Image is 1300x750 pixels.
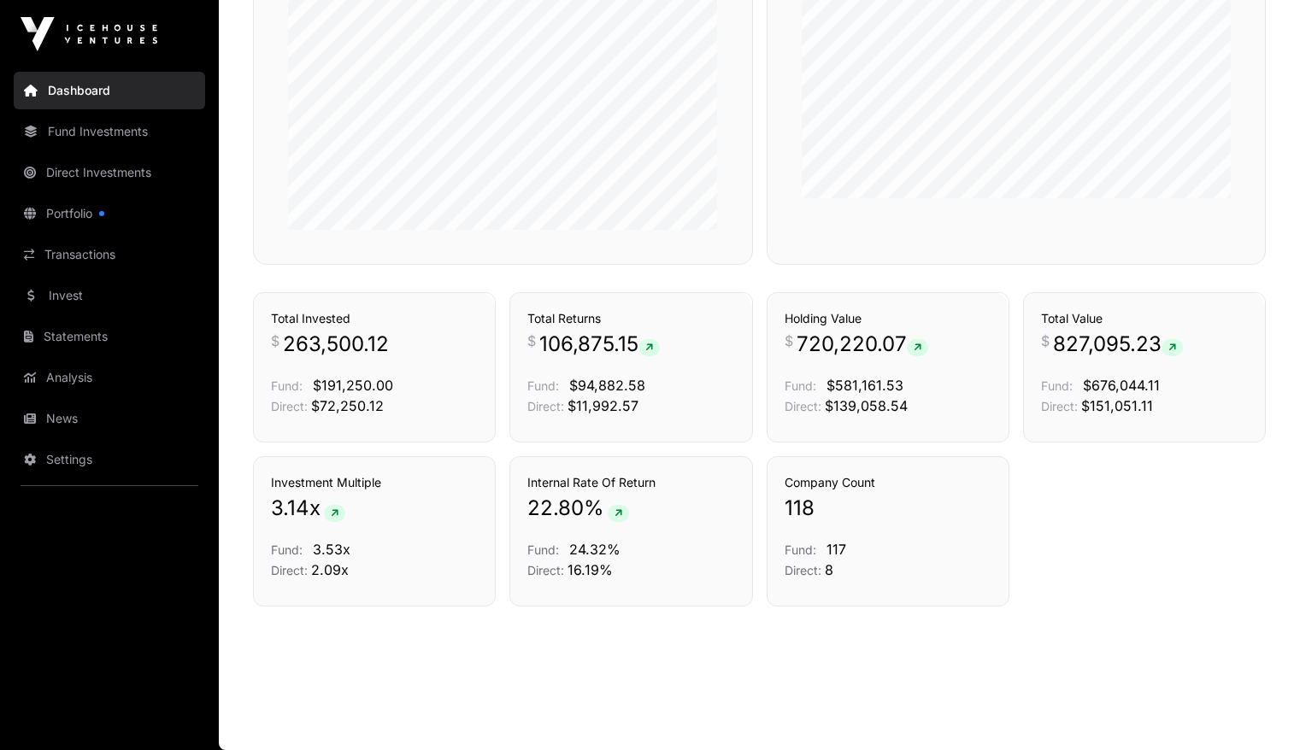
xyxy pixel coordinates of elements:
span: Direct: [1041,399,1078,413]
span: Fund: [271,542,303,557]
h3: Internal Rate Of Return [527,474,734,491]
span: Fund: [271,378,303,393]
span: 3.53x [313,541,350,558]
span: 2.09x [311,561,349,578]
span: 827,095.23 [1053,331,1183,358]
h3: Total Invested [271,310,478,327]
h3: Total Value [1041,310,1248,327]
span: $ [785,331,793,351]
a: Dashboard [14,72,205,109]
a: Invest [14,277,205,314]
span: $139,058.54 [825,397,908,414]
span: Fund: [1041,378,1073,393]
span: % [584,495,604,522]
span: $191,250.00 [313,377,393,394]
span: Fund: [527,542,559,557]
span: 117 [826,541,846,558]
span: $151,051.11 [1081,397,1153,414]
span: 106,875.15 [539,331,660,358]
span: Direct: [271,563,308,577]
span: Direct: [785,563,821,577]
span: $ [527,331,536,351]
span: $ [271,331,279,351]
span: 263,500.12 [283,331,389,358]
span: 16.19% [568,561,613,578]
span: Direct: [527,563,564,577]
span: 3.14 [271,495,309,522]
span: Direct: [785,399,821,413]
span: 720,220.07 [797,331,928,358]
a: Fund Investments [14,113,205,150]
span: 8 [825,561,833,578]
span: Fund: [527,378,559,393]
a: Analysis [14,359,205,396]
span: 22.80 [527,495,584,522]
h3: Company Count [785,474,991,491]
a: Portfolio [14,195,205,232]
iframe: Chat Widget [1215,668,1300,750]
img: Icehouse Ventures Logo [21,17,157,51]
a: Transactions [14,236,205,273]
h3: Holding Value [785,310,991,327]
span: Direct: [527,399,564,413]
h3: Investment Multiple [271,474,478,491]
a: Settings [14,441,205,478]
span: $ [1041,331,1050,351]
span: x [309,495,321,522]
span: $94,882.58 [569,377,645,394]
span: $11,992.57 [568,397,638,414]
a: News [14,400,205,437]
span: Direct: [271,399,308,413]
span: $676,044.11 [1083,377,1160,394]
h3: Total Returns [527,310,734,327]
span: $72,250.12 [311,397,384,414]
span: $581,161.53 [826,377,903,394]
span: 24.32% [569,541,621,558]
span: 118 [785,495,815,522]
span: Fund: [785,542,816,557]
span: Fund: [785,378,816,393]
a: Statements [14,318,205,355]
a: Direct Investments [14,154,205,191]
